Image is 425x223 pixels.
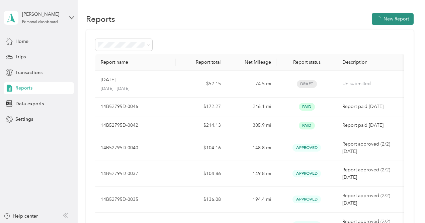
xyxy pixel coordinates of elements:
[101,196,138,203] p: 14B52795D-0035
[101,86,171,92] p: [DATE] - [DATE]
[15,85,32,92] span: Reports
[86,15,115,22] h1: Reports
[15,53,26,60] span: Trips
[176,98,226,116] td: $172.27
[226,54,276,71] th: Net Mileage
[342,166,399,181] p: Report approved (2/2) [DATE]
[299,103,315,111] span: Paid
[297,80,317,88] span: Draft
[342,80,399,88] p: Un-submitted
[282,59,332,65] div: Report status
[22,11,64,18] div: [PERSON_NAME]
[15,69,42,76] span: Transactions
[388,185,425,223] iframe: Everlance-gr Chat Button Frame
[15,116,33,123] span: Settings
[342,103,399,110] p: Report paid [DATE]
[292,170,321,177] span: Approved
[226,161,276,187] td: 149.8 mi
[176,54,226,71] th: Report total
[101,76,115,83] p: [DATE]
[299,122,315,129] span: Paid
[101,103,138,110] p: 14B52795D-0046
[226,187,276,213] td: 194.4 mi
[4,213,38,220] button: Help center
[342,141,399,155] p: Report approved (2/2) [DATE]
[226,98,276,116] td: 246.1 mi
[226,135,276,161] td: 148.8 mi
[292,196,321,203] span: Approved
[15,38,28,45] span: Home
[342,192,399,207] p: Report approved (2/2) [DATE]
[95,54,176,71] th: Report name
[101,170,138,177] p: 14B52795D-0037
[176,116,226,135] td: $214.13
[176,135,226,161] td: $104.16
[292,144,321,152] span: Approved
[101,144,138,152] p: 14B52795D-0040
[176,187,226,213] td: $136.08
[15,100,44,107] span: Data exports
[101,122,138,129] p: 14B52795D-0042
[226,71,276,98] td: 74.5 mi
[22,20,58,24] div: Personal dashboard
[372,13,414,25] button: New Report
[342,122,399,129] p: Report paid [DATE]
[337,54,404,71] th: Description
[176,161,226,187] td: $104.86
[176,71,226,98] td: $52.15
[226,116,276,135] td: 305.9 mi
